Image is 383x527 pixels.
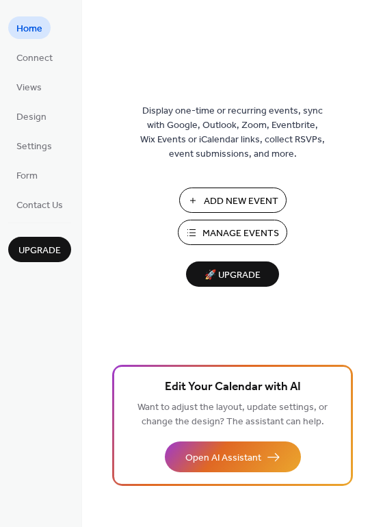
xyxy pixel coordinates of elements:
[16,110,47,125] span: Design
[165,378,301,397] span: Edit Your Calendar with AI
[8,75,50,98] a: Views
[185,451,261,465] span: Open AI Assistant
[8,134,60,157] a: Settings
[16,140,52,154] span: Settings
[8,193,71,216] a: Contact Us
[178,220,287,245] button: Manage Events
[16,22,42,36] span: Home
[16,169,38,183] span: Form
[194,266,271,285] span: 🚀 Upgrade
[140,104,325,162] span: Display one-time or recurring events, sync with Google, Outlook, Zoom, Eventbrite, Wix Events or ...
[8,105,55,127] a: Design
[186,261,279,287] button: 🚀 Upgrade
[8,164,46,186] a: Form
[179,188,287,213] button: Add New Event
[137,398,328,431] span: Want to adjust the layout, update settings, or change the design? The assistant can help.
[8,16,51,39] a: Home
[16,81,42,95] span: Views
[16,198,63,213] span: Contact Us
[204,194,278,209] span: Add New Event
[202,227,279,241] span: Manage Events
[165,441,301,472] button: Open AI Assistant
[8,46,61,68] a: Connect
[16,51,53,66] span: Connect
[18,244,61,258] span: Upgrade
[8,237,71,262] button: Upgrade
